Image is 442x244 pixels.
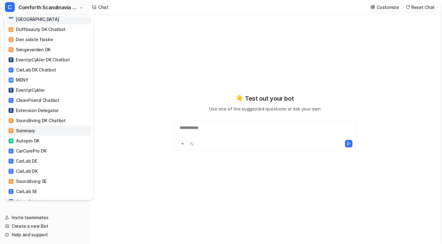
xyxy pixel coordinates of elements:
[9,68,14,72] span: C
[9,148,46,154] div: CarCarePro DK
[9,127,35,134] div: Summary
[9,188,37,195] div: CarLab SE
[9,88,14,93] span: E
[9,108,14,113] span: E
[9,179,14,184] span: S
[9,37,14,42] span: D
[9,47,14,52] span: S
[9,46,51,53] div: Sengeverden DK
[9,158,37,164] div: CarLab DE
[9,137,40,144] div: Autopro DK
[9,56,70,63] div: EventyrCykler DK Chatbot
[9,67,56,73] div: CarLab DK Chatbot
[9,149,14,153] span: C
[9,128,14,133] span: S
[9,198,41,205] div: CleanFriend
[9,169,14,174] span: C
[9,57,14,62] span: E
[9,97,60,103] div: CleanFriend Chatbot
[9,117,66,124] div: Soundliving DK Chatbot
[9,107,59,114] div: Extension Delegator
[5,17,93,200] div: CComforth Scandinavia [GEOGRAPHIC_DATA]
[9,26,65,33] div: Duffbeauty DK Chatbot
[18,3,78,12] span: Comforth Scandinavia [GEOGRAPHIC_DATA]
[9,138,14,143] span: A
[9,178,47,184] div: Soundliving SE
[9,159,14,164] span: C
[9,78,14,83] span: M
[9,36,53,43] div: Den sidste flaske
[9,77,29,83] div: MENY
[9,199,14,204] span: C
[5,2,15,12] span: C
[9,87,45,93] div: EventyrCykler
[9,118,14,123] span: S
[9,98,14,103] span: C
[9,168,37,174] div: CarLab DK
[9,27,14,32] span: D
[9,189,14,194] span: C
